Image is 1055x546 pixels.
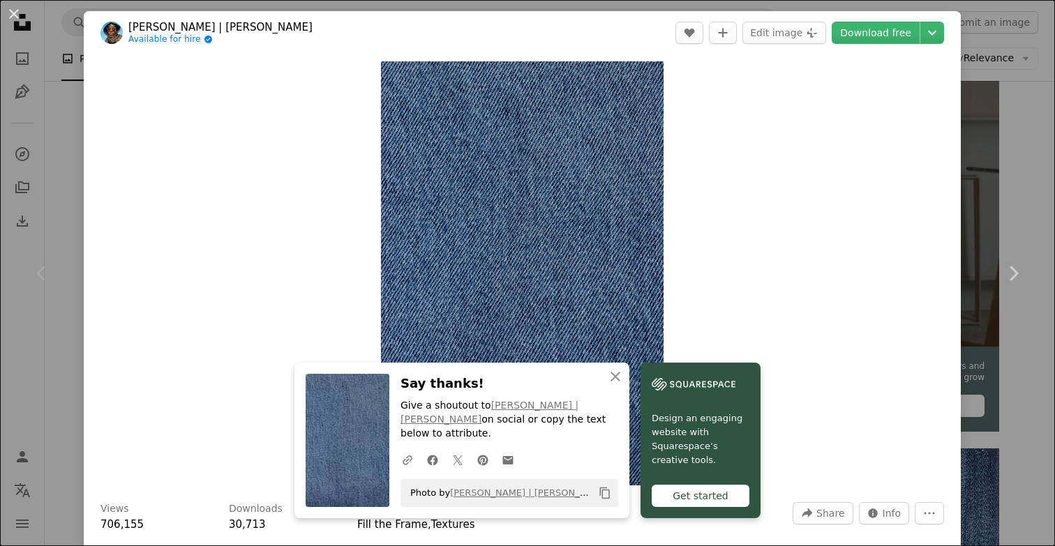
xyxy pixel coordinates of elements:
a: Share over email [495,446,521,473]
a: [PERSON_NAME] | [PERSON_NAME] [450,487,610,498]
button: Add to Collection [709,22,737,44]
a: [PERSON_NAME] | [PERSON_NAME] [128,20,313,34]
a: Available for hire [128,34,313,45]
img: blue and white knit textile [381,61,664,485]
h3: Views [100,502,129,516]
span: Photo by on [403,482,593,504]
a: Design an engaging website with Squarespace’s creative tools.Get started [641,363,761,518]
a: Download free [832,22,920,44]
button: Choose download size [920,22,944,44]
img: file-1606177908946-d1eed1cbe4f5image [652,374,735,395]
a: Share on Pinterest [470,446,495,473]
a: Textures [431,518,475,531]
span: Share [816,503,844,524]
button: Edit image [742,22,826,44]
button: Stats about this image [859,502,910,524]
p: Give a shoutout to on social or copy the text below to attribute. [401,400,618,441]
span: 706,155 [100,518,144,531]
span: Design an engaging website with Squarespace’s creative tools. [652,411,749,467]
span: Info [883,503,901,524]
button: Share this image [793,502,853,524]
button: Copy to clipboard [593,481,617,505]
div: Get started [652,485,749,507]
a: Share on Twitter [445,446,470,473]
span: , [428,518,431,531]
a: Fill the Frame [357,518,428,531]
button: More Actions [915,502,944,524]
button: Zoom in on this image [381,61,664,485]
a: Share on Facebook [420,446,445,473]
a: [PERSON_NAME] | [PERSON_NAME] [401,400,578,425]
a: Next [971,206,1055,340]
span: 30,713 [229,518,266,531]
button: Like [675,22,703,44]
h3: Say thanks! [401,374,618,394]
h3: Downloads [229,502,283,516]
img: Go to Dylann Hendricks | 딜란's profile [100,22,123,44]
